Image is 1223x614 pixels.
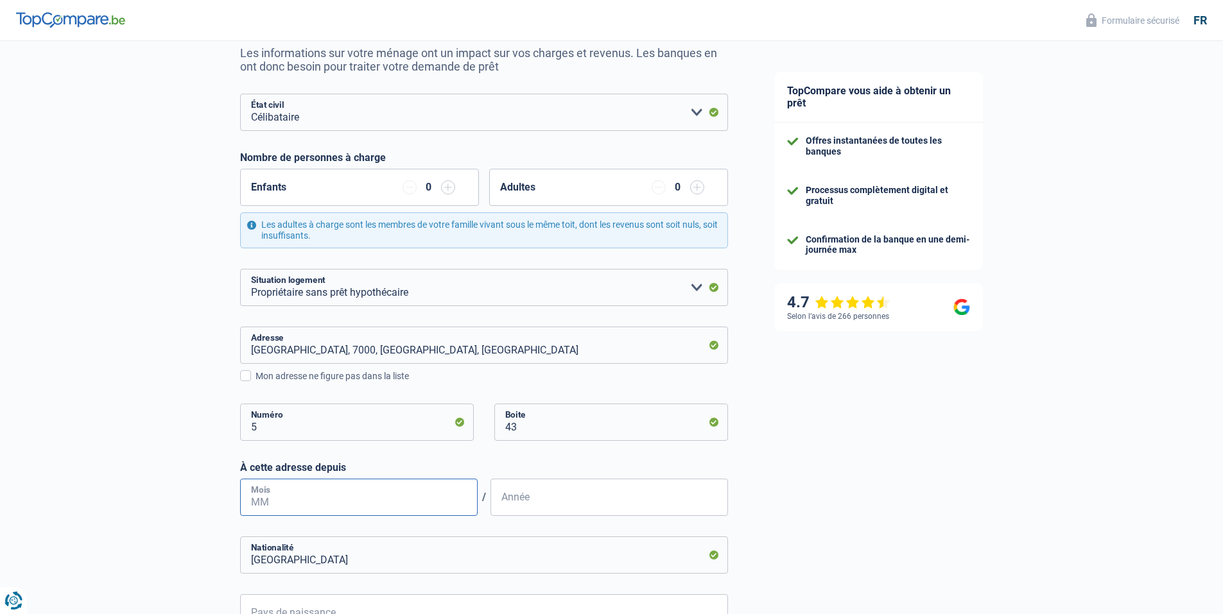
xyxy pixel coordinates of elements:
span: / [478,491,490,503]
div: Selon l’avis de 266 personnes [787,312,889,321]
div: TopCompare vous aide à obtenir un prêt [774,72,983,123]
img: TopCompare Logo [16,12,125,28]
label: À cette adresse depuis [240,461,728,473]
div: 0 [672,182,684,192]
div: Processus complètement digital et gratuit [806,185,970,207]
div: Les adultes à charge sont les membres de votre famille vivant sous le même toit, dont les revenus... [240,212,728,248]
input: AAAA [490,479,728,516]
p: Les informations sur votre ménage ont un impact sur vos charges et revenus. Les banques en ont do... [240,46,728,73]
label: Nombre de personnes à charge [240,151,386,164]
label: Enfants [251,182,286,192]
div: Confirmation de la banque en une demi-journée max [806,234,970,256]
input: Sélectionnez votre adresse dans la barre de recherche [240,327,728,364]
div: fr [1193,13,1207,28]
img: Advertisement [3,492,4,493]
button: Formulaire sécurisé [1079,10,1187,31]
label: Adultes [500,182,535,192]
div: Mon adresse ne figure pas dans la liste [256,370,728,383]
div: 4.7 [787,293,890,312]
div: Offres instantanées de toutes les banques [806,135,970,157]
input: Belgique [240,536,728,574]
div: 0 [423,182,435,192]
input: MM [240,479,478,516]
